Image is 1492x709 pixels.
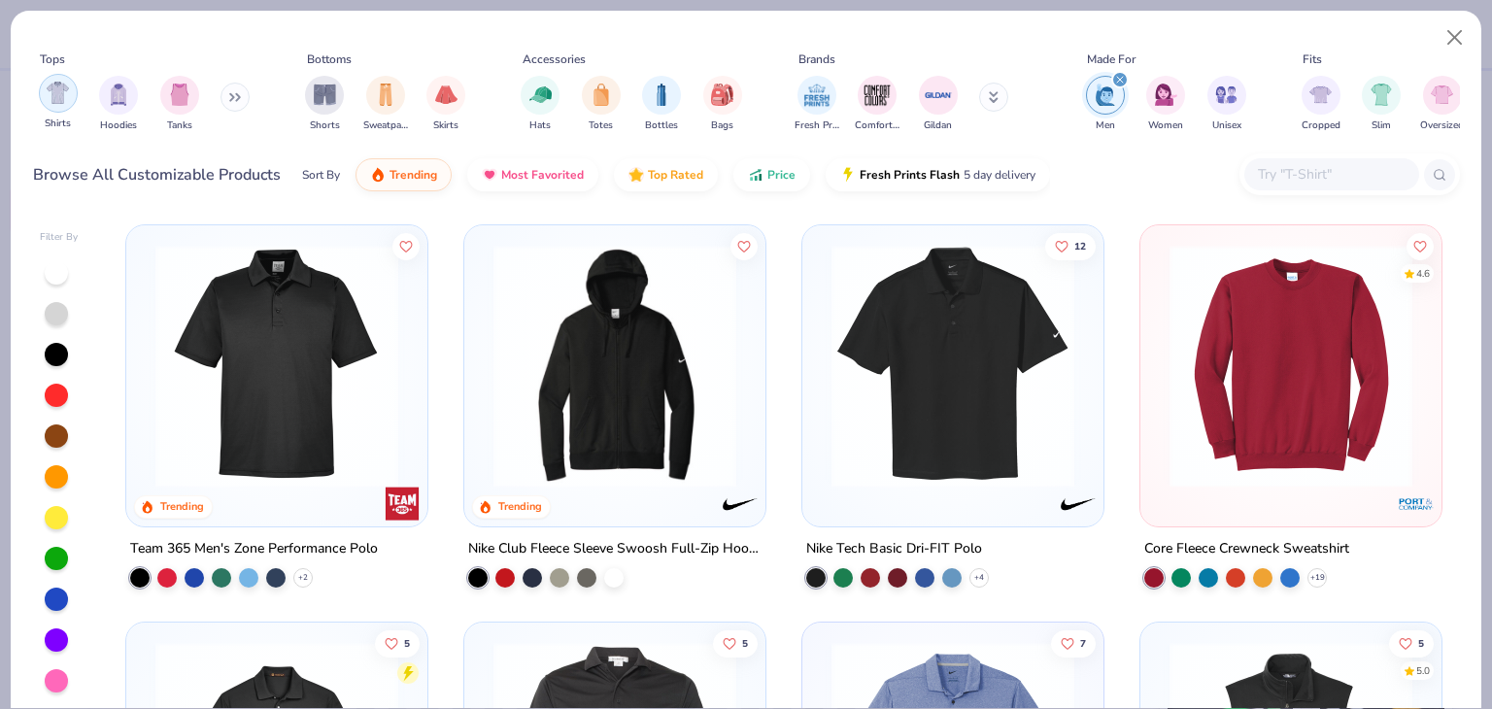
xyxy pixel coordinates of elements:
span: 5 [1418,638,1424,648]
div: filter for Hats [521,76,559,133]
div: filter for Skirts [426,76,465,133]
div: 5.0 [1416,663,1430,678]
div: Bottoms [307,51,352,68]
div: filter for Slim [1362,76,1401,133]
img: 64756ea5-4699-42a2-b186-d8e4593bce77 [822,245,1084,488]
input: Try "T-Shirt" [1256,163,1406,186]
span: Bags [711,118,733,133]
span: + 2 [298,572,308,584]
button: filter button [521,76,559,133]
span: Gildan [924,118,952,133]
button: filter button [1420,76,1464,133]
span: Fresh Prints [795,118,839,133]
button: filter button [1146,76,1185,133]
img: Fresh Prints Image [802,81,831,110]
span: Shirts [45,117,71,131]
div: filter for Tanks [160,76,199,133]
img: Totes Image [591,84,612,106]
img: Nike logo [721,485,760,523]
button: filter button [39,76,78,133]
div: filter for Hoodies [99,76,138,133]
img: Oversized Image [1431,84,1453,106]
div: Sort By [302,166,340,184]
div: filter for Cropped [1302,76,1340,133]
div: Fits [1303,51,1322,68]
div: 4.6 [1416,266,1430,281]
img: trending.gif [370,167,386,183]
img: Hats Image [529,84,552,106]
div: Accessories [523,51,586,68]
button: Close [1437,19,1474,56]
span: Bottles [645,118,678,133]
img: Nike logo [1059,485,1098,523]
span: Fresh Prints Flash [860,167,960,183]
img: Slim Image [1371,84,1392,106]
div: Nike Club Fleece Sleeve Swoosh Full-Zip Hoodie [468,537,762,561]
span: Women [1148,118,1183,133]
button: Like [376,629,421,657]
span: + 19 [1309,572,1324,584]
button: filter button [795,76,839,133]
img: Bags Image [711,84,732,106]
span: Unisex [1212,118,1241,133]
span: Top Rated [648,167,703,183]
span: Skirts [433,118,458,133]
div: filter for Fresh Prints [795,76,839,133]
button: filter button [919,76,958,133]
img: Comfort Colors Image [863,81,892,110]
div: filter for Unisex [1207,76,1246,133]
img: 8e2bd841-e4e9-4593-a0fd-0b5ea633da3f [146,245,408,488]
span: 5 day delivery [964,164,1035,186]
div: Tops [40,51,65,68]
button: Like [393,232,421,259]
button: filter button [160,76,199,133]
button: filter button [305,76,344,133]
button: Fresh Prints Flash5 day delivery [826,158,1050,191]
img: Shorts Image [314,84,336,106]
button: filter button [1086,76,1125,133]
img: Tanks Image [169,84,190,106]
button: Like [1045,232,1096,259]
div: filter for Gildan [919,76,958,133]
img: Gildan Image [924,81,953,110]
img: Team 365 logo [383,485,422,523]
button: Price [733,158,810,191]
div: filter for Shirts [39,74,78,131]
img: Shirts Image [47,82,69,104]
img: 21a96ec8-769c-4fbe-b433-59540745f6ec [1084,245,1346,488]
img: Women Image [1155,84,1177,106]
div: filter for Bags [703,76,742,133]
button: Top Rated [614,158,718,191]
button: filter button [99,76,138,133]
span: + 4 [974,572,984,584]
div: Browse All Customizable Products [33,163,281,186]
div: Team 365 Men's Zone Performance Polo [130,537,378,561]
span: Cropped [1302,118,1340,133]
img: most_fav.gif [482,167,497,183]
img: TopRated.gif [628,167,644,183]
span: Comfort Colors [855,118,899,133]
button: Like [713,629,758,657]
img: Men Image [1095,84,1116,106]
button: Like [1407,232,1434,259]
span: Oversized [1420,118,1464,133]
span: Shorts [310,118,340,133]
img: Cropped Image [1309,84,1332,106]
button: filter button [642,76,681,133]
img: Skirts Image [435,84,458,106]
button: Like [730,232,758,259]
span: Totes [589,118,613,133]
img: Port & Company logo [1396,485,1435,523]
div: Made For [1087,51,1136,68]
img: Hoodies Image [108,84,129,106]
div: Filter By [40,230,79,245]
div: filter for Men [1086,76,1125,133]
button: filter button [855,76,899,133]
div: Nike Tech Basic Dri-FIT Polo [806,537,982,561]
span: Hoodies [100,118,137,133]
div: filter for Women [1146,76,1185,133]
button: filter button [426,76,465,133]
button: filter button [582,76,621,133]
img: Unisex Image [1215,84,1238,106]
span: Slim [1372,118,1391,133]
